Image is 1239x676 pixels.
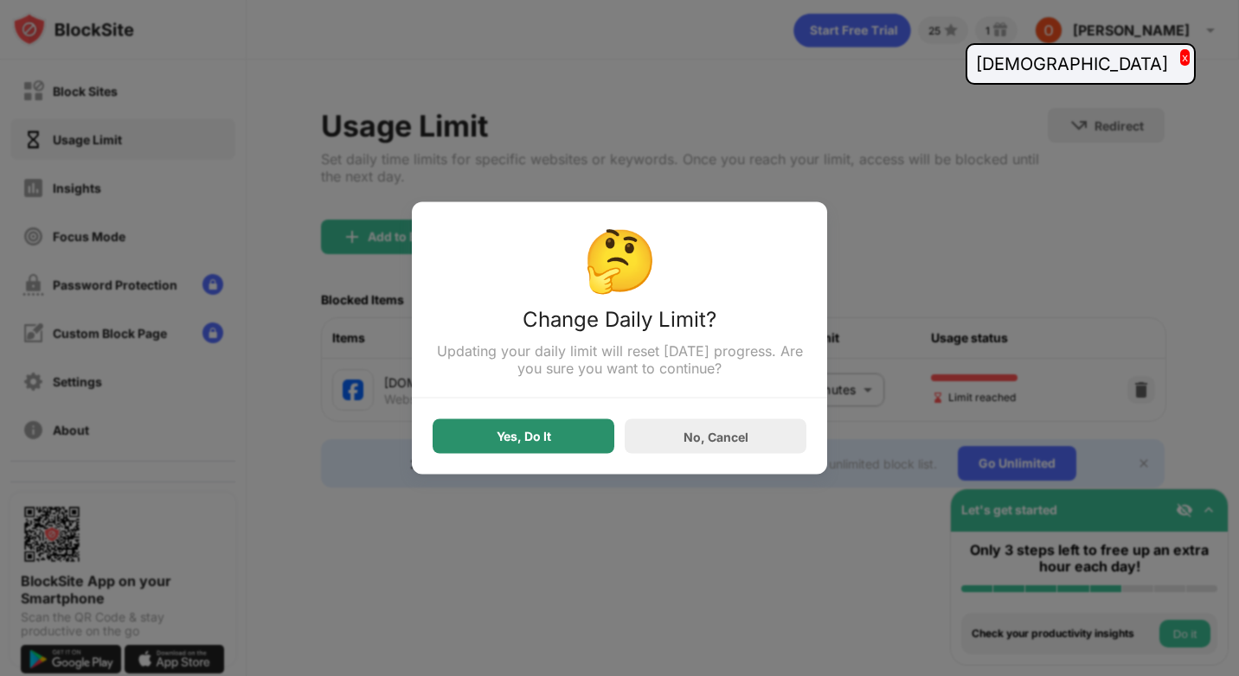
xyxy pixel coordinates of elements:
[1180,49,1190,66] button: x
[433,307,806,342] div: Change Daily Limit?
[433,223,806,297] div: 🤔
[966,43,1196,85] div: [DEMOGRAPHIC_DATA]
[497,430,551,443] div: Yes, Do It
[684,429,748,443] div: No, Cancel
[433,342,806,377] div: Updating your daily limit will reset [DATE] progress. Are you sure you want to continue?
